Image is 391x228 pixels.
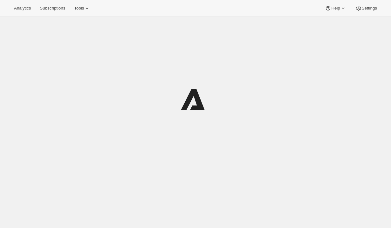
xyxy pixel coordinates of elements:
span: Analytics [14,6,31,11]
span: Tools [74,6,84,11]
button: Settings [352,4,381,13]
span: Settings [362,6,377,11]
button: Help [321,4,350,13]
button: Tools [70,4,94,13]
button: Analytics [10,4,35,13]
span: Help [331,6,340,11]
button: Subscriptions [36,4,69,13]
span: Subscriptions [40,6,65,11]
